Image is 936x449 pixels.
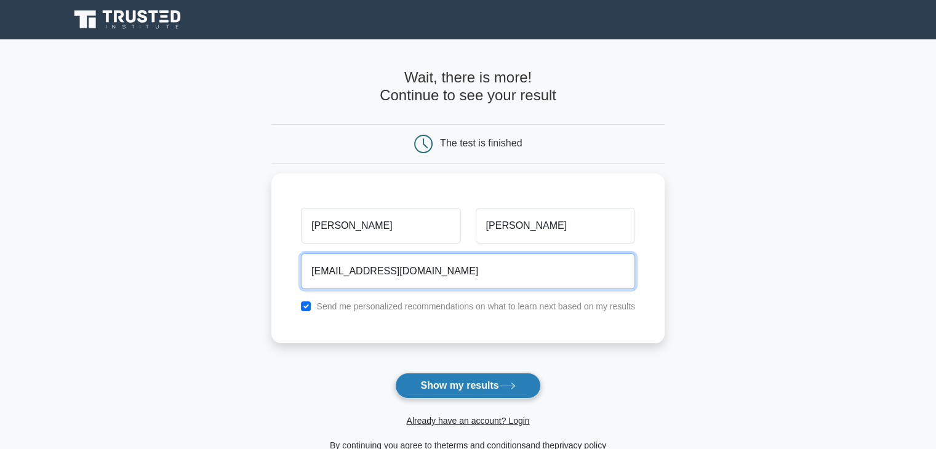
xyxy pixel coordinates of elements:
a: Already have an account? Login [406,416,529,426]
input: Email [301,253,635,289]
button: Show my results [395,373,540,399]
input: First name [301,208,460,244]
h4: Wait, there is more! Continue to see your result [271,69,665,105]
div: The test is finished [440,138,522,148]
input: Last name [476,208,635,244]
label: Send me personalized recommendations on what to learn next based on my results [316,301,635,311]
